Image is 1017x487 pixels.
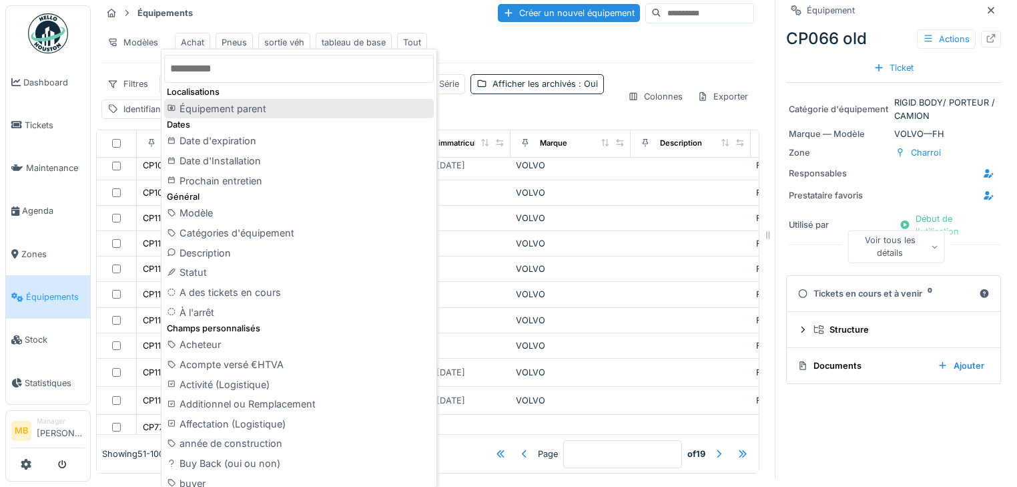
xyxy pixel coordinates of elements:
div: CP108 old [143,159,184,172]
div: Responsables [789,167,889,180]
div: Statut [164,263,434,283]
div: Date d'expiration [164,131,434,151]
div: VOLVO [516,394,625,407]
div: CP111 [143,237,164,250]
div: [DATE] [436,159,465,172]
div: Ticket [868,59,919,77]
div: Catégories d'équipement [164,223,434,243]
span: Équipements [26,291,85,303]
div: Pneus [222,36,247,49]
div: année de construction [164,434,434,454]
div: Zone [789,146,889,159]
summary: DocumentsAjouter [792,353,995,378]
div: Prochain entretien [164,171,434,191]
div: CP117 [143,394,165,407]
div: FH [756,314,866,327]
div: Marque [540,138,567,149]
div: Manager [37,416,85,426]
div: Voir tous les détails [848,230,945,263]
strong: of 19 [687,448,705,460]
div: sortie véh [264,36,304,49]
div: Charroi [911,146,941,159]
div: Exporter [691,87,754,106]
div: Modèles [101,33,164,52]
div: Dates [164,118,434,131]
div: Début de l'utilisation [894,210,998,240]
div: VOLVO [516,237,625,250]
div: Date immatriculation (1ere) [420,138,517,149]
div: Équipement parent [164,99,434,119]
div: CP114 [143,314,166,327]
span: Stock [25,333,85,346]
div: FH [756,186,866,199]
span: Statistiques [25,377,85,389]
div: VOLVO [516,186,625,199]
div: Achat [181,36,204,49]
div: RIGID BODY/ PORTEUR / CAMION [789,96,998,122]
div: FH [756,237,866,250]
span: Dashboard [23,76,85,89]
div: VOLVO [516,288,625,301]
img: Badge_color-CXgf-gQk.svg [28,13,68,53]
div: Équipement [807,4,855,17]
div: CP109 [143,186,168,199]
div: Description [660,138,702,149]
div: Affectation (Logistique) [164,414,434,434]
div: Utilisé par [789,218,889,231]
div: Colonnes [622,87,689,106]
div: Additionnel ou Remplacement [164,394,434,414]
strong: Équipements [132,7,198,19]
div: CP113 [143,288,166,301]
div: Date d'Installation [164,151,434,171]
div: Description [164,243,434,263]
div: Filtres [101,74,154,94]
div: VOLVO — FH [789,128,998,140]
div: Prestataire favoris [789,189,889,202]
div: Marque — Modèle [789,128,889,140]
div: FH [756,159,866,172]
div: À l'arrêt [164,303,434,323]
div: Général [164,190,434,203]
div: Modèle [164,203,434,223]
div: FH [756,212,866,224]
span: : Oui [576,79,598,89]
div: Créer un nouvel équipement [498,4,640,22]
div: Activité (Logistique) [164,375,434,395]
div: Page [538,448,558,460]
div: CP112 [143,263,166,275]
div: tableau de base [322,36,386,49]
div: FH [756,339,866,352]
div: FH [756,263,866,275]
div: Tickets en cours et à venir [797,287,974,300]
div: Catégorie d'équipement [789,103,889,116]
li: [PERSON_NAME] [37,416,85,445]
div: [DATE] [436,366,465,379]
div: VOLVO [516,263,625,275]
span: Zones [21,248,85,261]
div: Buy Back (oui ou non) [164,454,434,474]
div: FH [756,366,866,379]
div: Champs personnalisés [164,322,434,335]
div: Documents [797,359,927,372]
div: VOLVO [516,212,625,224]
div: CP066 old [786,27,1001,51]
div: Acheteur [164,335,434,355]
li: MB [11,421,31,441]
div: VOLVO [516,339,625,352]
div: Localisations [164,86,434,98]
div: Structure [813,323,984,336]
div: Showing 51 - 100 of 934 [102,448,189,460]
div: FH [756,288,866,301]
div: Afficher les archivés [492,77,598,90]
div: [DATE] [436,394,465,407]
div: VOLVO [516,366,625,379]
summary: Structure [792,317,995,342]
div: CP110 [143,212,166,224]
div: Actions [917,29,976,49]
div: Identifiant interne [123,103,194,116]
span: Maintenance [26,162,85,174]
div: CP777 [143,421,168,434]
div: CP115 [143,339,166,352]
div: Tout [403,36,421,49]
div: Acompte versé €HTVA [164,355,434,375]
